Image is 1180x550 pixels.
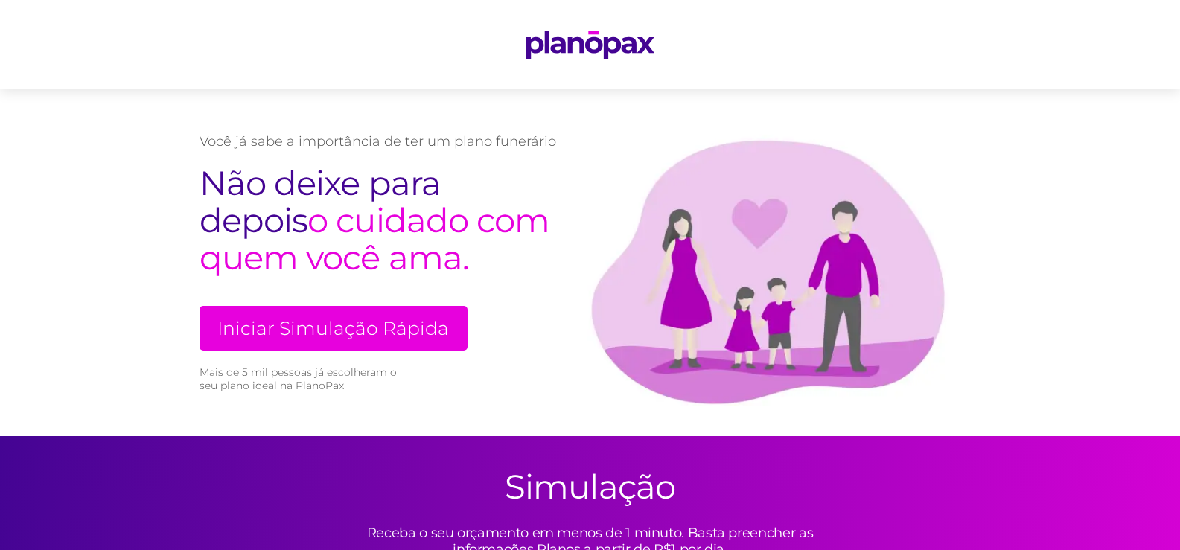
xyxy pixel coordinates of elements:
[200,365,404,392] small: Mais de 5 mil pessoas já escolheram o seu plano ideal na PlanoPax
[200,164,557,276] h2: o cuidado com quem você ama.
[557,119,981,406] img: family
[200,162,441,240] span: Não deixe para depois
[505,466,675,507] h2: Simulação
[200,133,557,150] p: Você já sabe a importância de ter um plano funerário
[200,306,468,351] a: Iniciar Simulação Rápida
